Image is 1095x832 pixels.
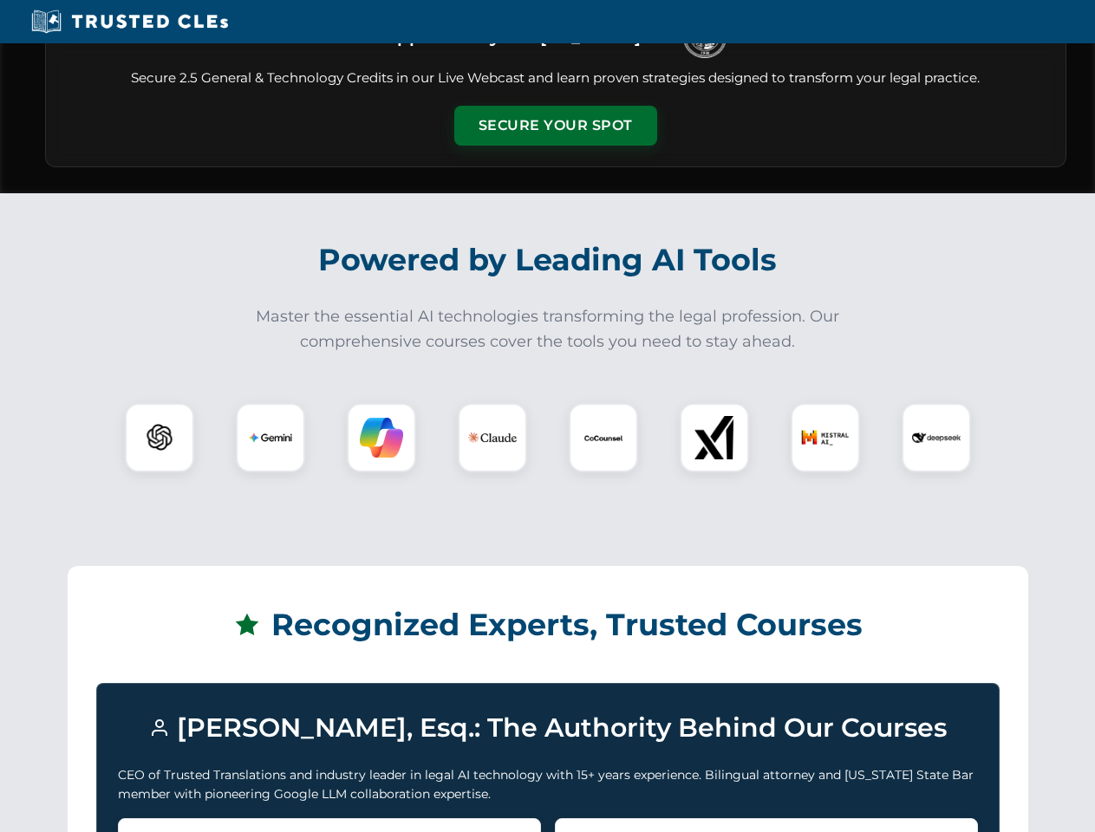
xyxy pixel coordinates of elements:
[134,413,185,463] img: ChatGPT Logo
[454,106,657,146] button: Secure Your Spot
[118,705,978,751] h3: [PERSON_NAME], Esq.: The Authority Behind Our Courses
[26,9,233,35] img: Trusted CLEs
[360,416,403,459] img: Copilot Logo
[118,765,978,804] p: CEO of Trusted Translations and industry leader in legal AI technology with 15+ years experience....
[67,68,1045,88] p: Secure 2.5 General & Technology Credits in our Live Webcast and learn proven strategies designed ...
[902,403,971,472] div: DeepSeek
[569,403,638,472] div: CoCounsel
[347,403,416,472] div: Copilot
[458,403,527,472] div: Claude
[244,304,851,354] p: Master the essential AI technologies transforming the legal profession. Our comprehensive courses...
[801,413,850,462] img: Mistral AI Logo
[693,416,736,459] img: xAI Logo
[582,416,625,459] img: CoCounsel Logo
[912,413,961,462] img: DeepSeek Logo
[68,230,1028,290] h2: Powered by Leading AI Tools
[680,403,749,472] div: xAI
[791,403,860,472] div: Mistral AI
[236,403,305,472] div: Gemini
[249,416,292,459] img: Gemini Logo
[125,403,194,472] div: ChatGPT
[468,413,517,462] img: Claude Logo
[96,595,1000,655] h2: Recognized Experts, Trusted Courses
